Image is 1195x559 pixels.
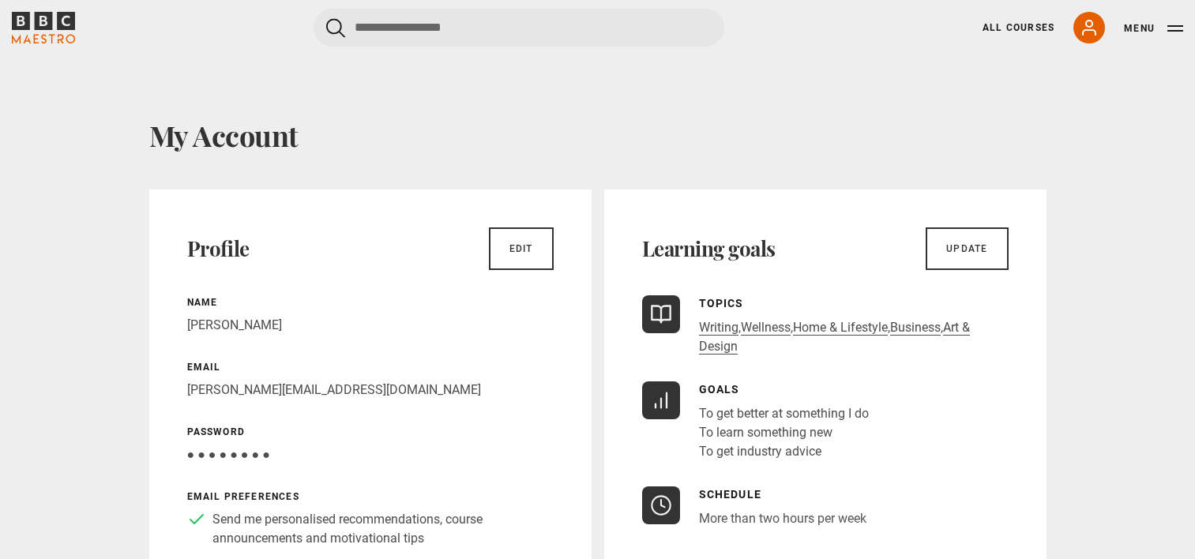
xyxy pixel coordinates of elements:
[1124,21,1183,36] button: Toggle navigation
[793,320,888,336] a: Home & Lifestyle
[642,236,776,261] h2: Learning goals
[326,18,345,38] button: Submit the search query
[187,295,554,310] p: Name
[12,12,75,43] svg: BBC Maestro
[187,381,554,400] p: [PERSON_NAME][EMAIL_ADDRESS][DOMAIN_NAME]
[699,509,866,528] p: More than two hours per week
[699,442,869,461] li: To get industry advice
[699,381,869,398] p: Goals
[890,320,941,336] a: Business
[187,316,554,335] p: [PERSON_NAME]
[699,486,866,503] p: Schedule
[314,9,724,47] input: Search
[187,490,554,504] p: Email preferences
[187,425,554,439] p: Password
[149,118,1047,152] h1: My Account
[699,404,869,423] li: To get better at something I do
[489,227,554,270] a: Edit
[187,236,250,261] h2: Profile
[741,320,791,336] a: Wellness
[212,510,554,548] p: Send me personalised recommendations, course announcements and motivational tips
[699,320,738,336] a: Writing
[699,318,1009,356] p: , , , ,
[699,423,869,442] li: To learn something new
[926,227,1008,270] a: Update
[187,447,270,462] span: ● ● ● ● ● ● ● ●
[699,295,1009,312] p: Topics
[983,21,1054,35] a: All Courses
[187,360,554,374] p: Email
